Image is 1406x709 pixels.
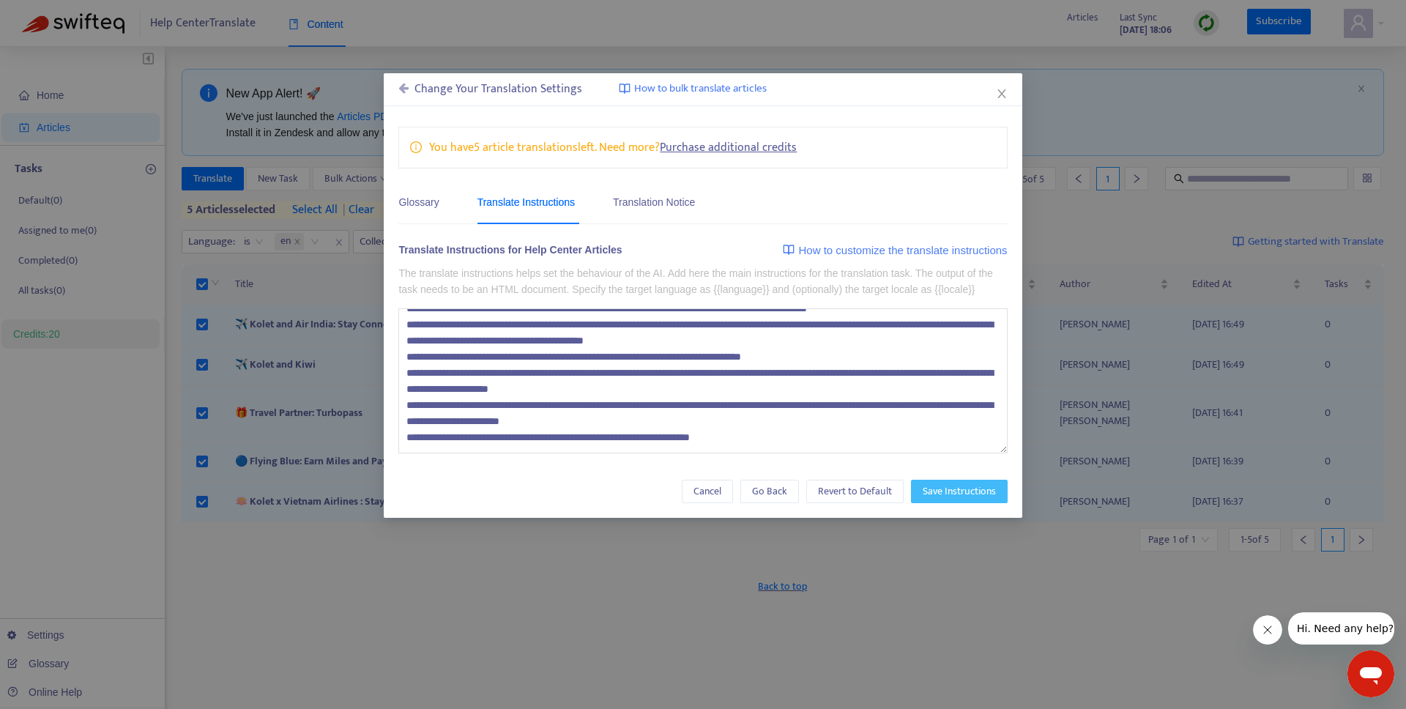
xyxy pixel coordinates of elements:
p: You have 5 article translations left. Need more? [429,138,797,157]
button: Go Back [740,480,799,503]
iframe: Bouton de lancement de la fenêtre de messagerie [1347,650,1394,697]
a: How to customize the translate instructions [783,242,1007,259]
span: How to customize the translate instructions [798,242,1007,259]
span: Save Instructions [923,483,996,500]
div: Translate Instructions [477,194,575,210]
button: Revert to Default [806,480,904,503]
div: Glossary [398,194,439,210]
iframe: Fermer le message [1253,615,1282,645]
div: Translate Instructions for Help Center Articles [398,242,622,263]
a: How to bulk translate articles [619,81,767,97]
div: Change Your Translation Settings [398,81,582,98]
button: Close [994,86,1010,102]
div: Translation Notice [613,194,695,210]
button: Cancel [682,480,733,503]
a: Purchase additional credits [660,138,797,157]
span: info-circle [410,138,422,153]
iframe: Message de la compagnie [1288,612,1394,645]
span: Go Back [752,483,787,500]
img: image-link [783,244,795,256]
span: Cancel [693,483,721,500]
span: How to bulk translate articles [634,81,767,97]
button: Save Instructions [911,480,1008,503]
span: Revert to Default [818,483,892,500]
img: image-link [619,83,631,94]
span: close [996,88,1008,100]
p: The translate instructions helps set the behaviour of the AI. Add here the main instructions for ... [398,265,1007,297]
